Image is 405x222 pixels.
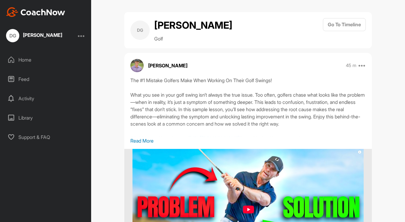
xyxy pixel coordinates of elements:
div: Home [3,52,88,67]
a: Go To Timeline [323,18,366,42]
img: avatar [130,59,144,72]
div: The #1 Mistake Golfers Make When Working On Their Golf Swings! What you see in your golf swing is... [130,77,366,137]
h2: [PERSON_NAME] [154,18,232,33]
div: Feed [3,72,88,87]
div: Activity [3,91,88,106]
div: Support & FAQ [3,130,88,145]
p: Read More [130,137,366,144]
button: Go To Timeline [323,18,366,31]
p: [PERSON_NAME] [148,62,187,69]
div: [PERSON_NAME] [23,33,62,37]
div: DG [130,21,150,40]
p: Golf [154,35,232,42]
p: 45 m [346,63,356,69]
div: Library [3,110,88,125]
img: CoachNow [6,7,65,17]
div: DG [6,29,19,42]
